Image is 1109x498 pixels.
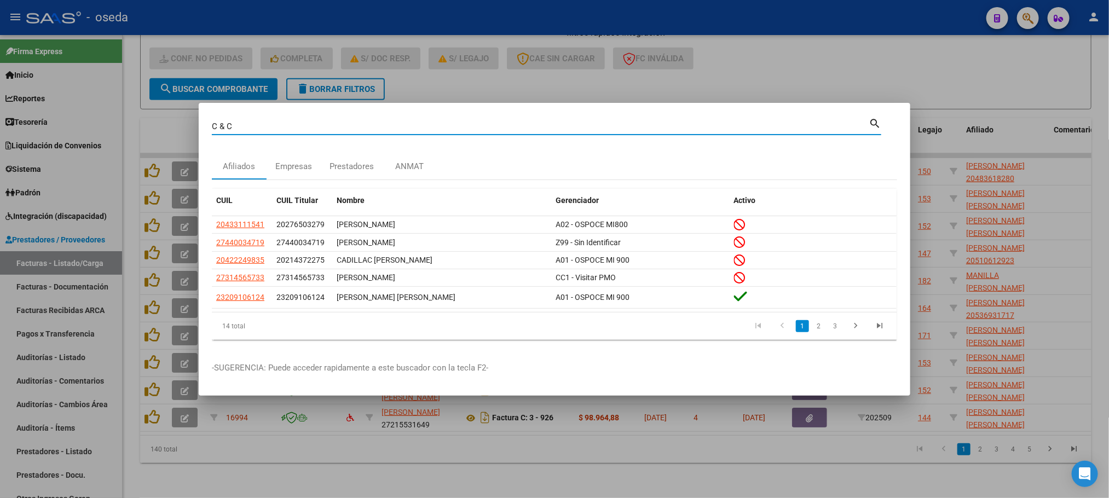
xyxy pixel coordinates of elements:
span: 27314565733 [276,273,325,282]
a: go to first page [748,320,769,332]
datatable-header-cell: CUIL Titular [272,189,332,212]
span: 27314565733 [216,273,264,282]
div: CADILLAC [PERSON_NAME] [337,254,547,267]
mat-icon: search [869,116,881,129]
li: page 2 [811,317,827,335]
div: [PERSON_NAME] [337,218,547,231]
a: go to last page [869,320,890,332]
span: 23209106124 [276,293,325,302]
span: 20433111541 [216,220,264,229]
span: 27440034719 [216,238,264,247]
span: Activo [734,196,756,205]
span: A02 - OSPOCE MI800 [556,220,628,229]
div: Prestadores [330,160,374,173]
li: page 1 [794,317,811,335]
a: 3 [829,320,842,332]
span: Nombre [337,196,365,205]
span: 27440034719 [276,238,325,247]
a: 2 [812,320,825,332]
span: CC1 - Visitar PMO [556,273,616,282]
div: [PERSON_NAME] [337,236,547,249]
span: A01 - OSPOCE MI 900 [556,256,629,264]
div: Open Intercom Messenger [1072,461,1098,487]
datatable-header-cell: Activo [730,189,897,212]
a: go to previous page [772,320,793,332]
div: [PERSON_NAME] [337,271,547,284]
datatable-header-cell: Nombre [332,189,551,212]
datatable-header-cell: CUIL [212,189,272,212]
div: 14 total [212,312,347,340]
p: -SUGERENCIA: Puede acceder rapidamente a este buscador con la tecla F2- [212,362,897,374]
span: CUIL [216,196,233,205]
span: 23209106124 [216,293,264,302]
span: Z99 - Sin Identificar [556,238,621,247]
div: ANMAT [395,160,424,173]
span: CUIL Titular [276,196,318,205]
a: go to next page [845,320,866,332]
div: Empresas [276,160,313,173]
a: 1 [796,320,809,332]
li: page 3 [827,317,844,335]
span: 20276503279 [276,220,325,229]
span: 20214372275 [276,256,325,264]
span: Gerenciador [556,196,599,205]
span: 20422249835 [216,256,264,264]
div: Afiliados [223,160,256,173]
datatable-header-cell: Gerenciador [551,189,730,212]
span: A01 - OSPOCE MI 900 [556,293,629,302]
div: [PERSON_NAME] [PERSON_NAME] [337,291,547,304]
